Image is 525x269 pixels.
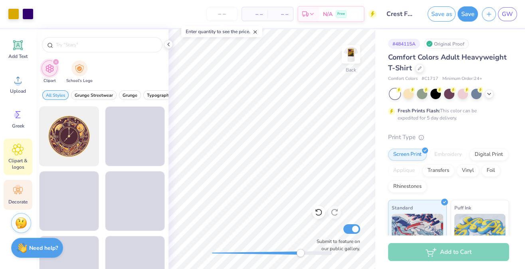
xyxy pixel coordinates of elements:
[428,6,456,22] button: Save as
[8,53,28,60] span: Add Text
[429,149,467,161] div: Embroidery
[388,181,427,193] div: Rhinestones
[392,203,413,212] span: Standard
[312,238,360,252] label: Submit to feature on our public gallery.
[42,60,57,84] button: filter button
[45,64,54,73] img: Clipart Image
[388,52,507,73] span: Comfort Colors Adult Heavyweight T-Shirt
[388,149,427,161] div: Screen Print
[55,41,157,49] input: Try "Stars"
[346,66,356,74] div: Back
[71,90,117,100] button: filter button
[272,10,288,18] span: – –
[343,46,359,62] img: Back
[470,149,508,161] div: Digital Print
[502,10,513,19] span: GW
[75,92,113,98] span: Grunge Streetwear
[481,165,500,177] div: Foil
[75,64,84,73] img: School's Logo Image
[442,76,482,82] span: Minimum Order: 24 +
[66,78,93,84] span: School's Logo
[388,133,509,142] div: Print Type
[337,11,345,17] span: Free
[8,199,28,205] span: Decorate
[422,165,454,177] div: Transfers
[44,78,56,84] span: Clipart
[398,107,496,122] div: This color can be expedited for 5 day delivery.
[424,39,469,49] div: Original Proof
[66,60,93,84] button: filter button
[457,165,479,177] div: Vinyl
[181,26,262,37] div: Enter quantity to see the price.
[388,165,420,177] div: Applique
[297,249,305,257] div: Accessibility label
[42,90,69,100] button: filter button
[5,157,31,170] span: Clipart & logos
[42,60,57,84] div: filter for Clipart
[454,214,506,254] img: Puff Ink
[46,92,65,98] span: All Styles
[323,10,333,18] span: N/A
[454,203,471,212] span: Puff Ink
[147,92,171,98] span: Typography
[392,214,443,254] img: Standard
[247,10,263,18] span: – –
[66,60,93,84] div: filter for School's Logo
[123,92,137,98] span: Grunge
[422,76,438,82] span: # C1717
[398,108,440,114] strong: Fresh Prints Flash:
[143,90,175,100] button: filter button
[498,7,517,21] a: GW
[388,39,420,49] div: # 484115A
[388,76,418,82] span: Comfort Colors
[29,244,58,252] strong: Need help?
[458,6,478,22] button: Save
[380,6,420,22] input: Untitled Design
[12,123,24,129] span: Greek
[206,7,238,21] input: – –
[10,88,26,94] span: Upload
[119,90,141,100] button: filter button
